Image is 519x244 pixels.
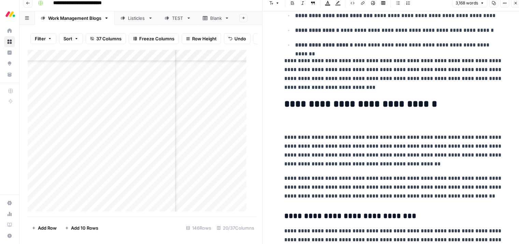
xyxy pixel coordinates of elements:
div: 20/37 Columns [214,222,257,233]
button: Help + Support [4,230,15,241]
a: Home [4,25,15,36]
span: Freeze Columns [139,35,174,42]
span: 37 Columns [96,35,121,42]
span: Add Row [38,225,57,231]
a: TEST [159,11,197,25]
button: Sort [59,33,83,44]
span: Filter [35,35,46,42]
button: Add 10 Rows [61,222,102,233]
div: Listicles [128,15,145,22]
a: Blank [197,11,235,25]
button: Workspace: Monday.com [4,5,15,23]
div: Blank [210,15,222,22]
span: Add 10 Rows [71,225,98,231]
span: Row Height [192,35,217,42]
button: Add Row [28,222,61,233]
a: Listicles [115,11,159,25]
button: Row Height [182,33,221,44]
div: TEST [172,15,184,22]
a: Work Management Blogs [35,11,115,25]
div: 146 Rows [183,222,214,233]
button: Undo [224,33,250,44]
a: Browse [4,36,15,47]
a: Usage [4,208,15,219]
div: Work Management Blogs [48,15,101,22]
button: Filter [30,33,56,44]
a: Settings [4,198,15,208]
span: Sort [63,35,72,42]
a: Your Data [4,69,15,80]
a: Insights [4,47,15,58]
span: Undo [234,35,246,42]
button: Freeze Columns [129,33,179,44]
button: 37 Columns [86,33,126,44]
img: Monday.com Logo [4,8,16,20]
a: Learning Hub [4,219,15,230]
a: Opportunities [4,58,15,69]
